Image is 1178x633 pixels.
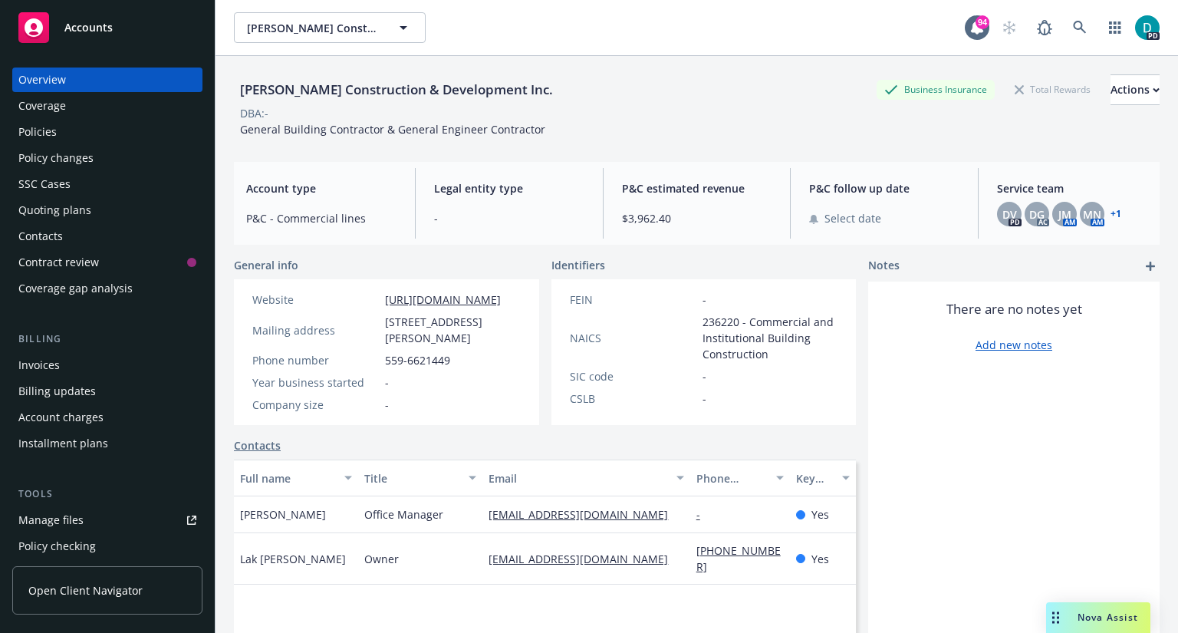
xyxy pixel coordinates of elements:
div: DBA: - [240,105,268,121]
span: MN [1083,206,1101,223]
a: Coverage gap analysis [12,276,202,301]
button: Full name [234,460,358,496]
button: Phone number [690,460,790,496]
button: [PERSON_NAME] Construction & Development Inc. [234,12,426,43]
span: Office Manager [364,506,443,523]
span: Account type [246,180,397,196]
span: Open Client Navigator [28,582,143,598]
a: Policies [12,120,202,144]
div: Phone number [252,352,379,368]
span: P&C follow up date [809,180,959,196]
div: Mailing address [252,322,379,338]
span: Yes [811,551,829,567]
button: Actions [1111,74,1160,105]
a: Search [1064,12,1095,43]
div: Drag to move [1046,602,1065,633]
span: Select date [824,210,881,226]
span: [STREET_ADDRESS][PERSON_NAME] [385,314,521,346]
div: Account charges [18,405,104,430]
div: Title [364,470,459,486]
a: [PHONE_NUMBER] [696,543,781,574]
div: SSC Cases [18,172,71,196]
span: Notes [868,257,900,275]
a: [EMAIL_ADDRESS][DOMAIN_NAME] [489,552,680,566]
a: Billing updates [12,379,202,404]
div: Policy checking [18,534,96,559]
div: Manage files [18,508,84,532]
a: Switch app [1100,12,1130,43]
div: Coverage gap analysis [18,276,133,301]
div: Full name [240,470,335,486]
span: [PERSON_NAME] Construction & Development Inc. [247,20,380,36]
span: DG [1029,206,1045,223]
span: General info [234,257,298,273]
a: Invoices [12,353,202,377]
a: SSC Cases [12,172,202,196]
span: Identifiers [551,257,605,273]
a: Overview [12,68,202,92]
span: Lak [PERSON_NAME] [240,551,346,567]
span: Legal entity type [434,180,584,196]
a: Contract review [12,250,202,275]
div: Billing updates [18,379,96,404]
a: Start snowing [994,12,1025,43]
span: Nova Assist [1078,611,1138,624]
div: Policies [18,120,57,144]
a: add [1141,257,1160,275]
a: Contacts [234,437,281,453]
span: [PERSON_NAME] [240,506,326,523]
div: Phone number [696,470,767,486]
span: Service team [997,180,1147,196]
div: Company size [252,397,379,413]
div: Website [252,292,379,308]
a: Accounts [12,6,202,49]
div: Business Insurance [877,80,995,99]
a: Policy changes [12,146,202,170]
span: 236220 - Commercial and Institutional Building Construction [703,314,838,362]
a: Quoting plans [12,198,202,223]
span: There are no notes yet [946,300,1082,318]
span: P&C estimated revenue [622,180,772,196]
a: Coverage [12,94,202,118]
span: JM [1058,206,1071,223]
button: Title [358,460,482,496]
a: Manage files [12,508,202,532]
button: Email [482,460,689,496]
a: Account charges [12,405,202,430]
div: FEIN [570,292,696,308]
div: Coverage [18,94,66,118]
a: Contacts [12,224,202,249]
button: Nova Assist [1046,602,1150,633]
div: [PERSON_NAME] Construction & Development Inc. [234,80,559,100]
a: Installment plans [12,431,202,456]
span: Owner [364,551,399,567]
span: - [703,391,706,407]
div: 94 [976,15,989,29]
span: 559-6621449 [385,352,450,368]
a: [EMAIL_ADDRESS][DOMAIN_NAME] [489,507,680,522]
a: - [696,507,712,522]
div: Email [489,470,666,486]
span: Yes [811,506,829,523]
a: +1 [1111,209,1121,219]
div: Contacts [18,224,63,249]
span: - [385,397,389,413]
span: DV [1002,206,1017,223]
span: Accounts [64,21,113,34]
div: Overview [18,68,66,92]
div: NAICS [570,330,696,346]
img: photo [1135,15,1160,40]
div: Invoices [18,353,60,377]
a: Add new notes [976,337,1052,353]
div: Policy changes [18,146,94,170]
a: Policy checking [12,534,202,559]
div: Total Rewards [1007,80,1098,99]
span: General Building Contractor & General Engineer Contractor [240,122,545,137]
button: Key contact [790,460,857,496]
div: Tools [12,486,202,502]
div: Key contact [796,470,834,486]
span: $3,962.40 [622,210,772,226]
div: Year business started [252,374,379,391]
div: SIC code [570,368,696,384]
div: Billing [12,331,202,347]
